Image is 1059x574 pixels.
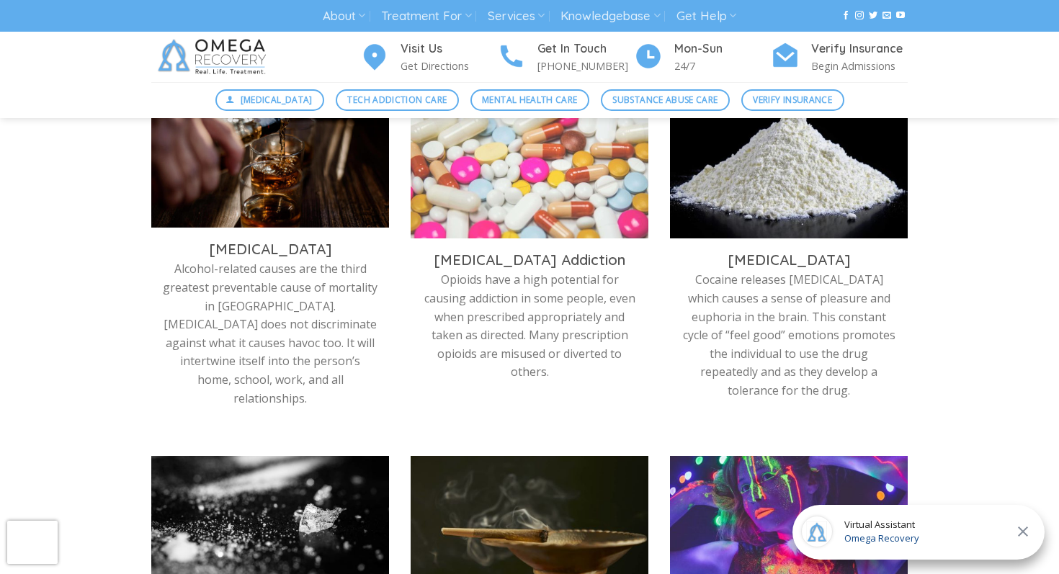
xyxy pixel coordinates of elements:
[347,93,447,107] span: Tech Addiction Care
[162,240,378,259] h3: [MEDICAL_DATA]
[336,89,459,111] a: Tech Addiction Care
[381,3,471,30] a: Treatment For
[482,93,577,107] span: Mental Health Care
[241,93,313,107] span: [MEDICAL_DATA]
[360,40,497,75] a: Visit Us Get Directions
[681,251,897,269] h3: [MEDICAL_DATA]
[811,40,908,58] h4: Verify Insurance
[869,11,877,21] a: Follow on Twitter
[753,93,832,107] span: Verify Insurance
[537,40,634,58] h4: Get In Touch
[841,11,850,21] a: Follow on Facebook
[741,89,844,111] a: Verify Insurance
[401,40,497,58] h4: Visit Us
[421,251,638,269] h3: [MEDICAL_DATA] Addiction
[421,271,638,382] p: Opioids have a high potential for causing addiction in some people, even when prescribed appropri...
[855,11,864,21] a: Follow on Instagram
[882,11,891,21] a: Send us an email
[560,3,660,30] a: Knowledgebase
[612,93,718,107] span: Substance Abuse Care
[497,40,634,75] a: Get In Touch [PHONE_NUMBER]
[811,58,908,74] p: Begin Admissions
[674,58,771,74] p: 24/7
[601,89,730,111] a: Substance Abuse Care
[674,40,771,58] h4: Mon-Sun
[488,3,545,30] a: Services
[215,89,325,111] a: [MEDICAL_DATA]
[771,40,908,75] a: Verify Insurance Begin Admissions
[401,58,497,74] p: Get Directions
[323,3,365,30] a: About
[162,260,378,408] p: Alcohol-related causes are the third greatest preventable cause of mortality in [GEOGRAPHIC_DATA]...
[896,11,905,21] a: Follow on YouTube
[676,3,736,30] a: Get Help
[681,271,897,400] p: Cocaine releases [MEDICAL_DATA] which causes a sense of pleasure and euphoria in the brain. This ...
[470,89,589,111] a: Mental Health Care
[537,58,634,74] p: [PHONE_NUMBER]
[151,32,277,82] img: Omega Recovery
